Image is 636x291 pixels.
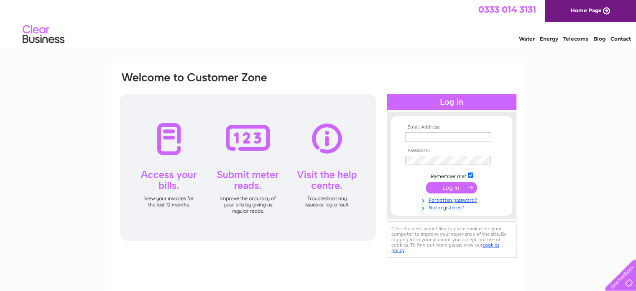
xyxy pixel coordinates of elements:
img: logo.png [22,22,65,47]
td: Remember me? [403,171,500,180]
a: Blog [593,36,605,42]
a: cookies policy [391,242,499,253]
input: Submit [426,182,477,193]
a: Not registered? [405,203,500,211]
a: Telecoms [563,36,588,42]
th: Email Address: [403,124,500,130]
a: Energy [540,36,558,42]
a: Contact [610,36,631,42]
div: Clear Business is a trading name of Verastar Limited (registered in [GEOGRAPHIC_DATA] No. 3667643... [121,5,516,41]
div: Clear Business would like to place cookies on your computer to improve your experience of the sit... [387,221,516,258]
a: Water [519,36,535,42]
a: 0333 014 3131 [478,4,536,15]
a: Forgotten password? [405,196,500,203]
th: Password: [403,148,500,154]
